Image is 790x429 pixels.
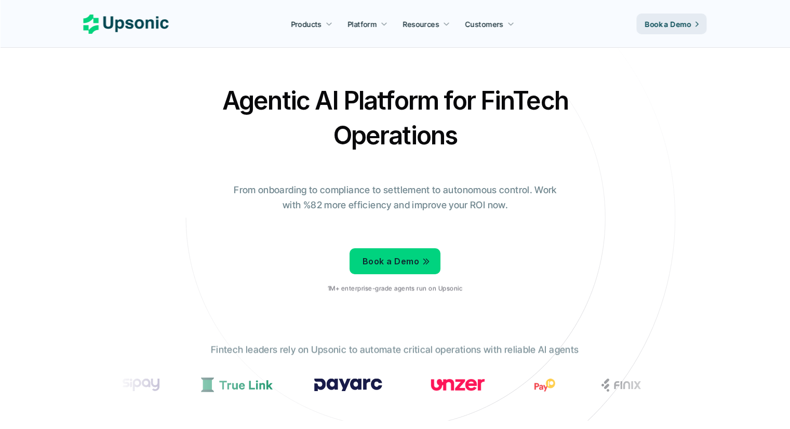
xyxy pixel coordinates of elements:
[213,83,577,153] h2: Agentic AI Platform for FinTech Operations
[328,285,462,292] p: 1M+ enterprise-grade agents run on Upsonic
[465,19,504,30] p: Customers
[645,19,691,30] p: Book a Demo
[363,254,419,269] p: Book a Demo
[347,19,377,30] p: Platform
[350,248,440,274] a: Book a Demo
[291,19,322,30] p: Products
[403,19,439,30] p: Resources
[226,183,564,213] p: From onboarding to compliance to settlement to autonomous control. Work with %82 more efficiency ...
[637,14,707,34] a: Book a Demo
[285,15,339,33] a: Products
[211,343,579,358] p: Fintech leaders rely on Upsonic to automate critical operations with reliable AI agents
